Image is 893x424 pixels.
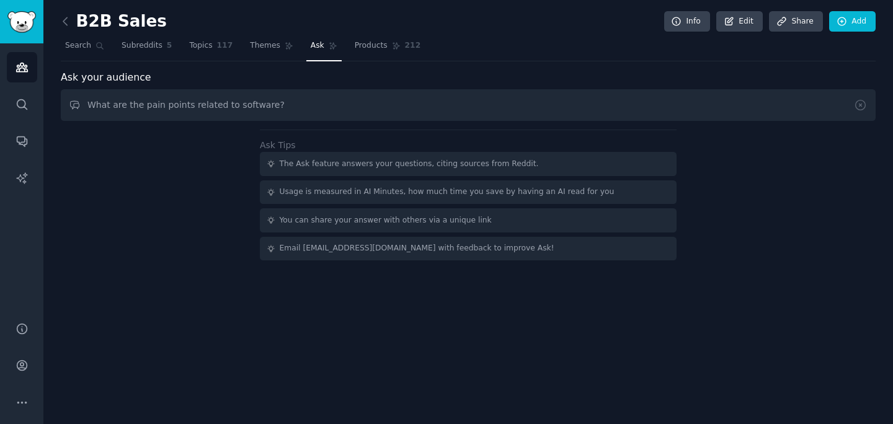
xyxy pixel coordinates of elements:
a: Ask [306,36,342,61]
a: Products212 [350,36,425,61]
a: Info [664,11,710,32]
h2: B2B Sales [61,12,167,32]
span: 212 [405,40,421,51]
span: Subreddits [122,40,162,51]
div: Usage is measured in AI Minutes, how much time you save by having an AI read for you [280,187,615,198]
span: 5 [167,40,172,51]
a: Themes [246,36,298,61]
input: Ask this audience a question... [61,89,876,121]
span: 117 [217,40,233,51]
a: Add [829,11,876,32]
a: Topics117 [185,36,237,61]
a: Search [61,36,109,61]
a: Share [769,11,822,32]
span: Products [355,40,388,51]
div: The Ask feature answers your questions, citing sources from Reddit. [280,159,539,170]
a: Subreddits5 [117,36,176,61]
label: Ask Tips [260,140,296,150]
span: Topics [189,40,212,51]
a: Edit [716,11,763,32]
div: You can share your answer with others via a unique link [280,215,492,226]
span: Search [65,40,91,51]
div: Email [EMAIL_ADDRESS][DOMAIN_NAME] with feedback to improve Ask! [280,243,554,254]
span: Ask [311,40,324,51]
span: Themes [250,40,280,51]
img: GummySearch logo [7,11,36,33]
span: Ask your audience [61,70,151,86]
